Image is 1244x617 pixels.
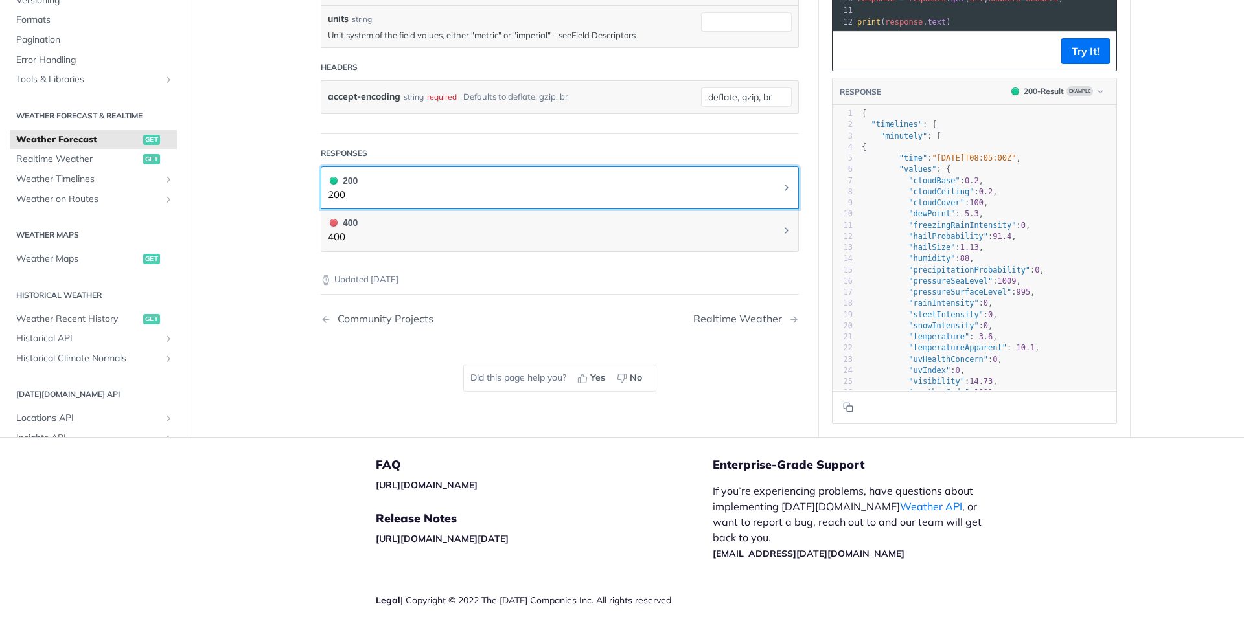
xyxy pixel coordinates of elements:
span: : , [862,309,998,319]
a: [EMAIL_ADDRESS][DATE][DOMAIN_NAME] [713,548,904,559]
a: Weather API [900,500,962,513]
span: : [ [862,131,941,140]
span: "cloudCover" [908,198,965,207]
button: 400 400400 [328,216,792,245]
a: Weather Forecastget [10,129,177,149]
div: 20 [833,320,853,331]
a: [URL][DOMAIN_NAME][DATE] [376,533,509,544]
span: : , [862,343,1040,352]
div: required [427,87,457,106]
span: Weather Maps [16,252,140,265]
span: text [927,17,946,27]
a: Weather on RoutesShow subpages for Weather on Routes [10,189,177,208]
span: "dewPoint" [908,209,955,218]
span: : , [862,298,993,308]
div: 22 [833,342,853,353]
div: 12 [833,16,855,28]
span: "freezingRainIntensity" [908,220,1016,229]
div: Headers [321,62,358,73]
a: Historical APIShow subpages for Historical API [10,329,177,348]
div: 18 [833,298,853,309]
span: "minutely" [881,131,927,140]
div: string [352,14,372,25]
span: 91.4 [993,231,1011,240]
span: : , [862,377,998,386]
div: Realtime Weather [693,313,789,325]
svg: Chevron [781,225,792,236]
span: get [143,313,160,324]
a: Weather Mapsget [10,249,177,269]
button: Try It! [1061,38,1110,64]
a: Formats [10,10,177,30]
span: : , [862,209,984,218]
div: 4 [833,141,853,152]
button: 200200-ResultExample [1005,85,1110,98]
span: 0.2 [979,186,993,196]
span: 100 [969,198,984,207]
span: : , [862,243,984,252]
span: : , [862,365,965,374]
span: Weather Recent History [16,312,140,325]
div: 11 [833,219,853,230]
span: get [143,154,160,164]
button: 200 200200 [328,174,792,203]
div: Responses [321,148,367,159]
div: 14 [833,253,853,264]
span: "cloudCeiling" [908,186,974,196]
span: 200 [1011,87,1019,95]
a: Locations APIShow subpages for Locations API [10,409,177,428]
button: RESPONSE [839,85,882,98]
button: Show subpages for Tools & Libraries [163,74,174,85]
span: { [862,109,866,118]
span: No [630,371,642,385]
p: Unit system of the field values, either "metric" or "imperial" - see [328,29,695,41]
span: ( . ) [857,17,951,27]
div: 200 [328,174,358,188]
h2: Weather Maps [10,229,177,241]
span: : , [862,186,998,196]
a: Weather Recent Historyget [10,309,177,328]
span: "weatherCode" [908,388,969,397]
h2: Weather Forecast & realtime [10,109,177,121]
h5: FAQ [376,457,713,473]
span: "pressureSeaLevel" [908,276,993,285]
a: Error Handling [10,50,177,69]
span: "temperatureApparent" [908,343,1007,352]
span: 0 [993,354,997,363]
span: 995 [1016,287,1030,297]
span: 10.1 [1016,343,1035,352]
span: "snowIntensity" [908,320,978,330]
button: No [612,368,649,388]
span: 0 [984,320,988,330]
div: 1 [833,108,853,119]
label: units [328,12,349,26]
span: - [1011,343,1016,352]
span: response [885,17,923,27]
span: : , [862,276,1021,285]
div: Did this page help you? [463,365,656,392]
span: : { [862,164,950,174]
span: Formats [16,14,174,27]
a: Pagination [10,30,177,50]
button: Show subpages for Locations API [163,413,174,423]
div: 21 [833,331,853,342]
div: 2 [833,119,853,130]
a: Field Descriptors [571,30,636,40]
span: "visibility" [908,377,965,386]
span: Historical API [16,332,160,345]
span: "temperature" [908,332,969,341]
span: "cloudBase" [908,175,960,185]
span: : , [862,153,1021,163]
span: : , [862,231,1017,240]
span: "rainIntensity" [908,298,978,308]
a: Realtime Weatherget [10,150,177,169]
div: 26 [833,387,853,398]
div: 23 [833,353,853,365]
span: "humidity" [908,254,955,263]
p: Updated [DATE] [321,273,799,286]
div: string [404,87,424,106]
span: Example [1066,86,1093,96]
span: : { [862,120,937,129]
button: Show subpages for Historical Climate Normals [163,353,174,363]
nav: Pagination Controls [321,300,799,338]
